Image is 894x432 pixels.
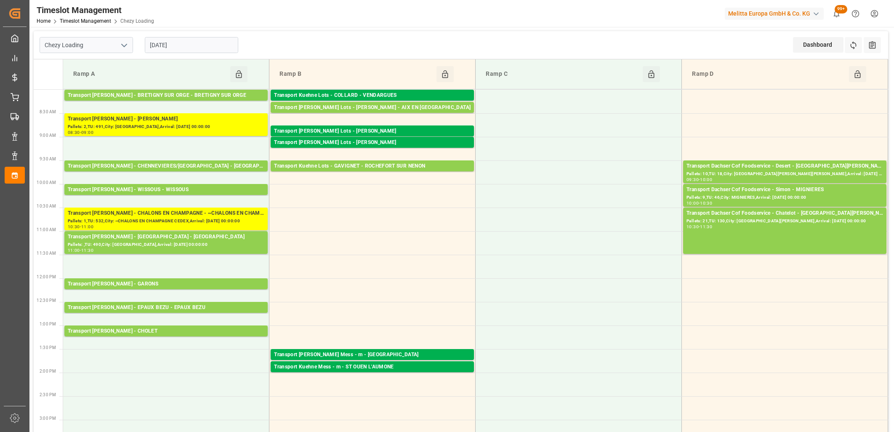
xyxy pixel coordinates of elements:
[700,178,712,181] div: 10:00
[80,248,81,252] div: -
[37,18,51,24] a: Home
[699,178,700,181] div: -
[68,312,264,319] div: Pallets: 24,TU: 1123,City: EPAUX BEZU,Arrival: [DATE] 00:00:00
[80,225,81,229] div: -
[68,100,264,107] div: Pallets: ,TU: 32,City: [GEOGRAPHIC_DATA],Arrival: [DATE] 00:00:00
[68,225,80,229] div: 10:30
[686,218,883,225] div: Pallets: 21,TU: 130,City: [GEOGRAPHIC_DATA][PERSON_NAME],Arrival: [DATE] 00:00:00
[274,359,471,366] div: Pallets: ,TU: 9,City: [GEOGRAPHIC_DATA],Arrival: [DATE] 00:00:00
[274,371,471,379] div: Pallets: ,TU: 45,City: ST OUEN L'AUMONE,Arrival: [DATE] 00:00:00
[145,37,238,53] input: DD-MM-YYYY
[40,157,56,161] span: 9:30 AM
[37,227,56,232] span: 11:00 AM
[40,133,56,138] span: 9:00 AM
[68,288,264,296] div: Pallets: 11,TU: 739,City: [GEOGRAPHIC_DATA],Arrival: [DATE] 00:00:00
[40,369,56,373] span: 2:00 PM
[40,345,56,350] span: 1:30 PM
[37,204,56,208] span: 10:30 AM
[81,225,93,229] div: 11:00
[827,4,846,23] button: show 100 new notifications
[37,275,56,279] span: 12:00 PM
[70,66,230,82] div: Ramp A
[40,322,56,326] span: 1:00 PM
[81,248,93,252] div: 11:30
[68,131,80,134] div: 08:30
[68,327,264,336] div: Transport [PERSON_NAME] - CHOLET
[274,171,471,178] div: Pallets: 4,TU: ,City: ROCHEFORT SUR NENON,Arrival: [DATE] 00:00:00
[699,225,700,229] div: -
[793,37,843,53] div: Dashboard
[68,194,264,201] div: Pallets: 3,TU: 154,City: WISSOUS,Arrival: [DATE] 00:00:00
[68,248,80,252] div: 11:00
[68,280,264,288] div: Transport [PERSON_NAME] - GARONS
[686,194,883,201] div: Pallets: 9,TU: 46,City: MIGNIERES,Arrival: [DATE] 00:00:00
[37,4,154,16] div: Timeslot Management
[68,336,264,343] div: Pallets: ,TU: 58,City: CHOLET,Arrival: [DATE] 00:00:00
[686,225,699,229] div: 10:30
[274,136,471,143] div: Pallets: 1,TU: ,City: CARQUEFOU,Arrival: [DATE] 00:00:00
[274,112,471,119] div: Pallets: 10,TU: ,City: [GEOGRAPHIC_DATA],Arrival: [DATE] 00:00:00
[40,109,56,114] span: 8:30 AM
[60,18,111,24] a: Timeslot Management
[68,186,264,194] div: Transport [PERSON_NAME] - WISSOUS - WISSOUS
[68,233,264,241] div: Transport [PERSON_NAME] - [GEOGRAPHIC_DATA] - [GEOGRAPHIC_DATA]
[725,8,824,20] div: Melitta Europa GmbH & Co. KG
[689,66,849,82] div: Ramp D
[274,139,471,147] div: Transport [PERSON_NAME] Lots - [PERSON_NAME]
[686,178,699,181] div: 09:30
[37,180,56,185] span: 10:00 AM
[276,66,436,82] div: Ramp B
[274,91,471,100] div: Transport Kuehne Lots - COLLARD - VENDARGUES
[482,66,643,82] div: Ramp C
[725,5,827,21] button: Melitta Europa GmbH & Co. KG
[68,241,264,248] div: Pallets: ,TU: 490,City: [GEOGRAPHIC_DATA],Arrival: [DATE] 00:00:00
[68,123,264,131] div: Pallets: 2,TU: 491,City: [GEOGRAPHIC_DATA],Arrival: [DATE] 00:00:00
[846,4,865,23] button: Help Center
[274,162,471,171] div: Transport Kuehne Lots - GAVIGNET - ROCHEFORT SUR NENON
[68,304,264,312] div: Transport [PERSON_NAME] - EPAUX BEZU - EPAUX BEZU
[274,351,471,359] div: Transport [PERSON_NAME] Mess - m - [GEOGRAPHIC_DATA]
[274,363,471,371] div: Transport Kuehne Mess - m - ST OUEN L'AUMONE
[686,162,883,171] div: Transport Dachser Cof Foodservice - Desert - [GEOGRAPHIC_DATA][PERSON_NAME]
[835,5,847,13] span: 99+
[68,115,264,123] div: Transport [PERSON_NAME] - [PERSON_NAME]
[274,147,471,154] div: Pallets: ,TU: 2112,City: CARQUEFOU,Arrival: [DATE] 00:00:00
[81,131,93,134] div: 09:00
[68,209,264,218] div: Transport [PERSON_NAME] - CHALONS EN CHAMPAGNE - ~CHALONS EN CHAMPAGNE CEDEX
[37,251,56,256] span: 11:30 AM
[68,171,264,178] div: Pallets: 12,TU: 200,City: [GEOGRAPHIC_DATA]/MARNE CEDEX,Arrival: [DATE] 00:00:00
[700,201,712,205] div: 10:30
[40,37,133,53] input: Type to search/select
[699,201,700,205] div: -
[686,186,883,194] div: Transport Dachser Cof Foodservice - Simon - MIGNIERES
[80,131,81,134] div: -
[686,209,883,218] div: Transport Dachser Cof Foodservice - Chatelot - [GEOGRAPHIC_DATA][PERSON_NAME] FALLAVIER
[68,162,264,171] div: Transport [PERSON_NAME] - CHENNEVIERES/[GEOGRAPHIC_DATA] - [GEOGRAPHIC_DATA]/MARNE CEDEX
[68,218,264,225] div: Pallets: 1,TU: 532,City: ~CHALONS EN CHAMPAGNE CEDEX,Arrival: [DATE] 00:00:00
[274,104,471,112] div: Transport [PERSON_NAME] Lots - [PERSON_NAME] - AIX EN [GEOGRAPHIC_DATA]
[274,127,471,136] div: Transport [PERSON_NAME] Lots - [PERSON_NAME]
[700,225,712,229] div: 11:30
[686,171,883,178] div: Pallets: 10,TU: 18,City: [GEOGRAPHIC_DATA][PERSON_NAME][PERSON_NAME],Arrival: [DATE] 00:00:00
[686,201,699,205] div: 10:00
[117,39,130,52] button: open menu
[68,91,264,100] div: Transport [PERSON_NAME] - BRETIGNY SUR ORGE - BRETIGNY SUR ORGE
[37,298,56,303] span: 12:30 PM
[274,100,471,107] div: Pallets: 14,TU: 1678,City: [GEOGRAPHIC_DATA],Arrival: [DATE] 00:00:00
[40,416,56,421] span: 3:00 PM
[40,392,56,397] span: 2:30 PM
